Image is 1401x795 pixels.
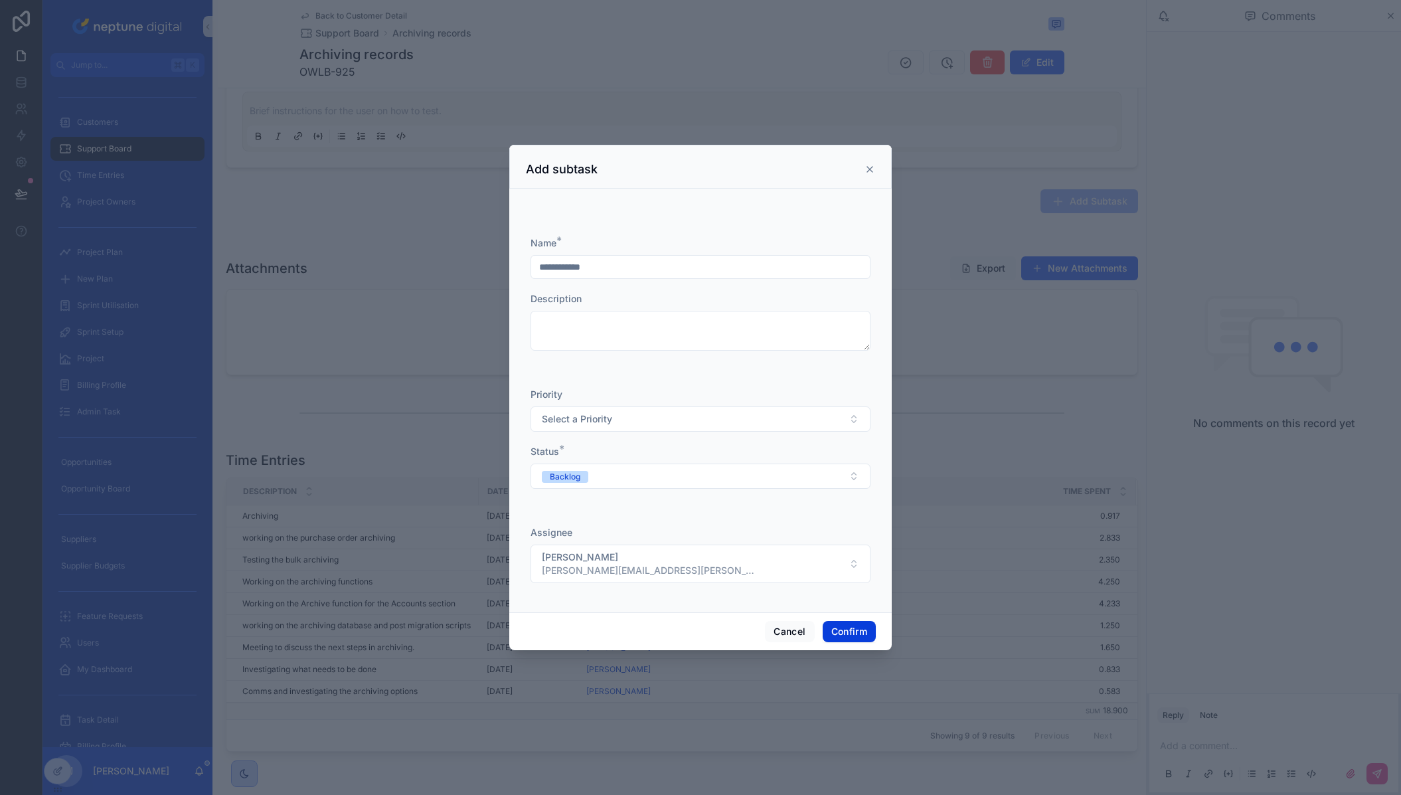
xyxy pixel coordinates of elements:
[531,527,572,538] span: Assignee
[823,621,876,642] button: Confirm
[531,406,870,432] button: Select Button
[765,621,814,642] button: Cancel
[531,389,562,400] span: Priority
[531,293,582,304] span: Description
[526,161,598,177] h3: Add subtask
[531,446,559,457] span: Status
[542,412,612,426] span: Select a Priority
[531,237,556,248] span: Name
[531,545,870,583] button: Select Button
[542,564,754,577] span: [PERSON_NAME][EMAIL_ADDRESS][PERSON_NAME][DOMAIN_NAME]
[550,471,580,483] div: Backlog
[531,464,870,489] button: Select Button
[542,551,754,564] span: [PERSON_NAME]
